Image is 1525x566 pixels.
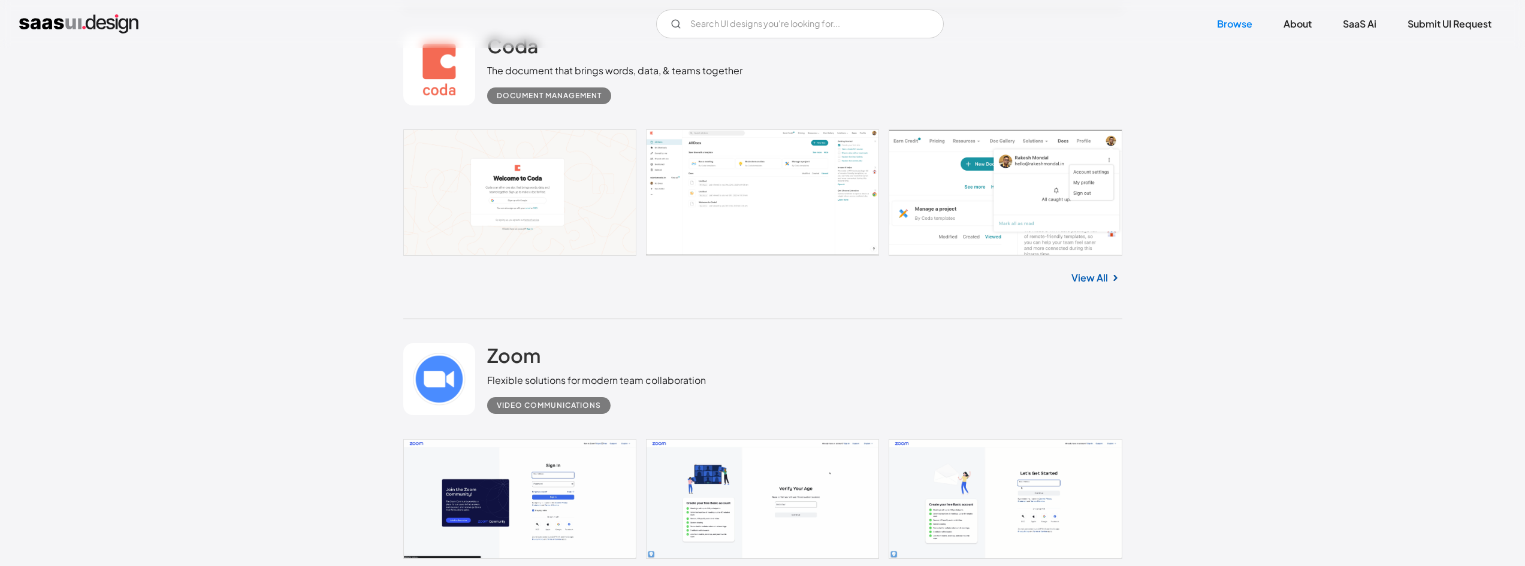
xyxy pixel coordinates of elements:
a: View All [1071,271,1108,285]
div: The document that brings words, data, & teams together [487,63,742,78]
a: Browse [1203,11,1267,37]
a: Zoom [487,343,540,373]
div: Flexible solutions for modern team collaboration [487,373,706,388]
a: Coda [487,34,539,63]
h2: Zoom [487,343,540,367]
a: home [19,14,138,34]
div: Document Management [497,89,602,103]
input: Search UI designs you're looking for... [656,10,944,38]
a: Submit UI Request [1393,11,1506,37]
a: SaaS Ai [1328,11,1391,37]
form: Email Form [656,10,944,38]
div: Video Communications [497,398,601,413]
a: About [1269,11,1326,37]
